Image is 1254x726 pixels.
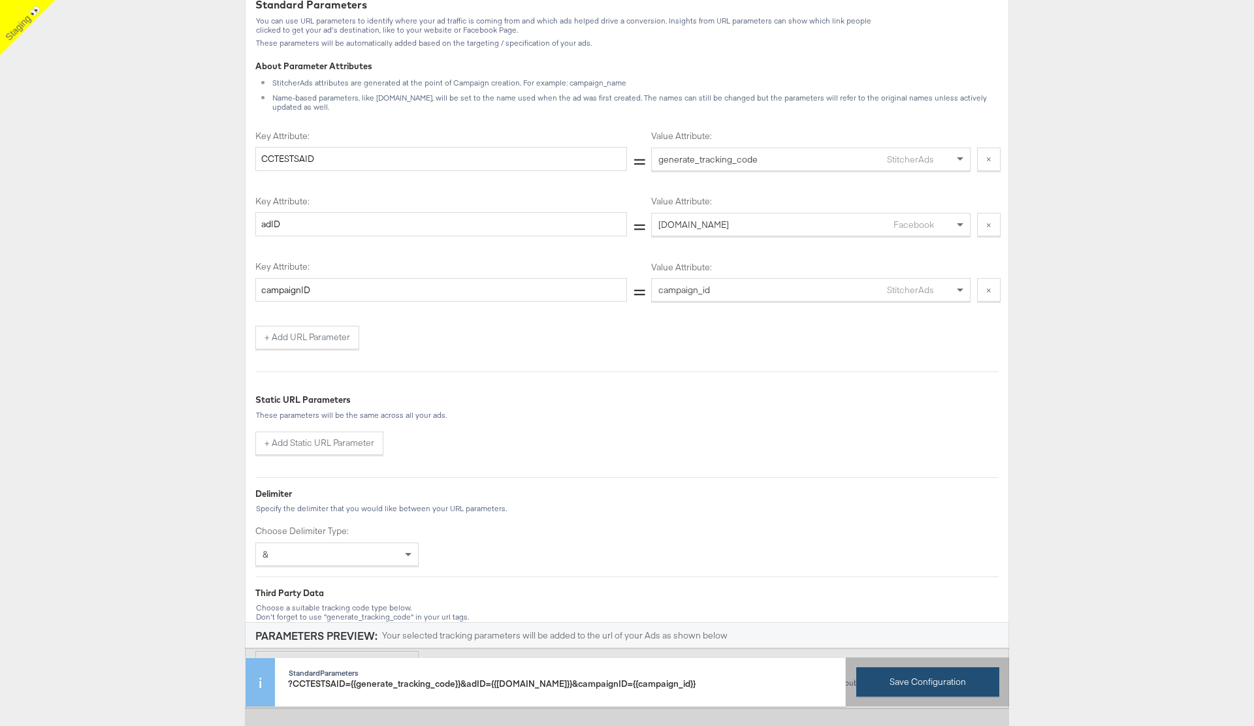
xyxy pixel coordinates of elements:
div: Parameters Preview: [255,628,378,643]
div: Third Party Data [255,587,999,599]
input: Add attribute [255,212,627,236]
button: × [977,148,1001,171]
button: × [977,213,1001,236]
div: StitcherAds [887,148,934,170]
div: These parameters will be automatically added based on the targeting / specification of your ads. [255,39,999,48]
div: campaign_id [658,279,887,301]
div: Your selected tracking parameters will be added to the url of your Ads as shown below [382,629,728,642]
div: StitcherAds [887,279,934,301]
div: = [634,274,645,304]
label: Key Attribute: [255,195,627,208]
label: Key Attribute: [255,260,627,273]
div: Delimiter [255,488,999,500]
div: [DOMAIN_NAME] [658,213,887,236]
div: About Parameter Attributes [255,60,999,72]
label: Key Attribute: [255,130,627,142]
label: Value Attribute: [651,130,971,142]
div: Facebook [893,213,934,236]
button: + Add Static URL Parameter [255,432,383,455]
button: × [977,278,1001,302]
div: = [634,144,645,174]
span: & [263,548,268,560]
div: You can use URL parameters to identify where your ad traffic is coming from and which ads helped ... [255,16,999,35]
div: These parameters will be the same across all your ads. [255,411,999,420]
strong: Standard Parameters [289,668,359,678]
div: = [634,209,645,239]
div: Static URL Parameters [255,394,999,406]
label: Value Attribute: [651,261,971,274]
div: Name-based parameters, like [DOMAIN_NAME], will be set to the name used when the ad was first cre... [272,93,999,112]
label: Value Attribute: [651,195,971,208]
input: Add attribute [255,278,627,302]
div: StitcherAds attributes are generated at the point of Campaign creation. For example: campaign_name [272,78,999,87]
div: generate_tracking_code [658,148,887,170]
div: Specify the delimiter that you would like between your URL parameters. [255,504,999,513]
div: Choose a suitable tracking code type below. Don't forget to use "generate_tracking_code" in your ... [255,603,999,622]
button: + Add URL Parameter [255,326,359,349]
label: Choose Delimiter Type: [255,525,419,537]
input: Add attribute [255,147,627,171]
strong: ? CCTESTSAID={{generate_tracking_code}}&adID={{[DOMAIN_NAME]}}&campaignID={{campaign_id}} [288,678,696,689]
button: Save Configuration [856,667,999,697]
